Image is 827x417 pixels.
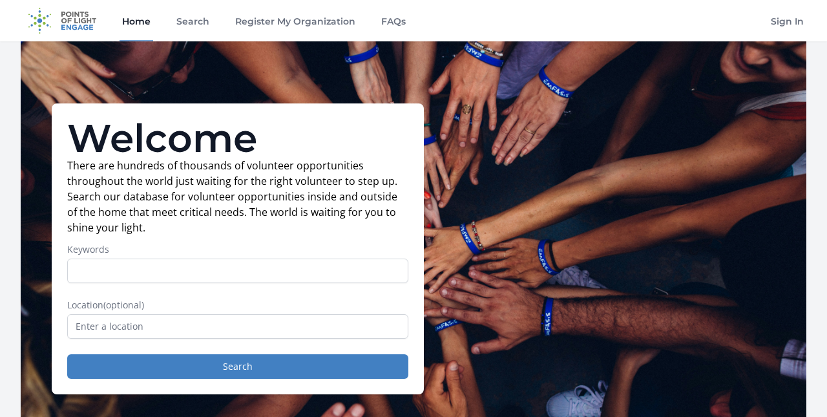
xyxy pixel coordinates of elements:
input: Enter a location [67,314,408,339]
label: Keywords [67,243,408,256]
label: Location [67,299,408,312]
span: (optional) [103,299,144,311]
button: Search [67,354,408,379]
p: There are hundreds of thousands of volunteer opportunities throughout the world just waiting for ... [67,158,408,235]
h1: Welcome [67,119,408,158]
